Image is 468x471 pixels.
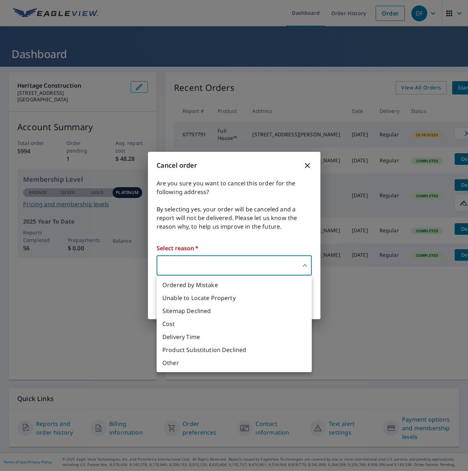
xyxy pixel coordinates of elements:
[157,291,312,304] li: Unable to Locate Property
[157,317,312,330] li: Cost
[157,278,312,291] li: Ordered by Mistake
[157,356,312,369] li: Other
[157,304,312,317] li: Sitemap Declined
[157,330,312,343] li: Delivery Time
[157,343,312,356] li: Product Substitution Declined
